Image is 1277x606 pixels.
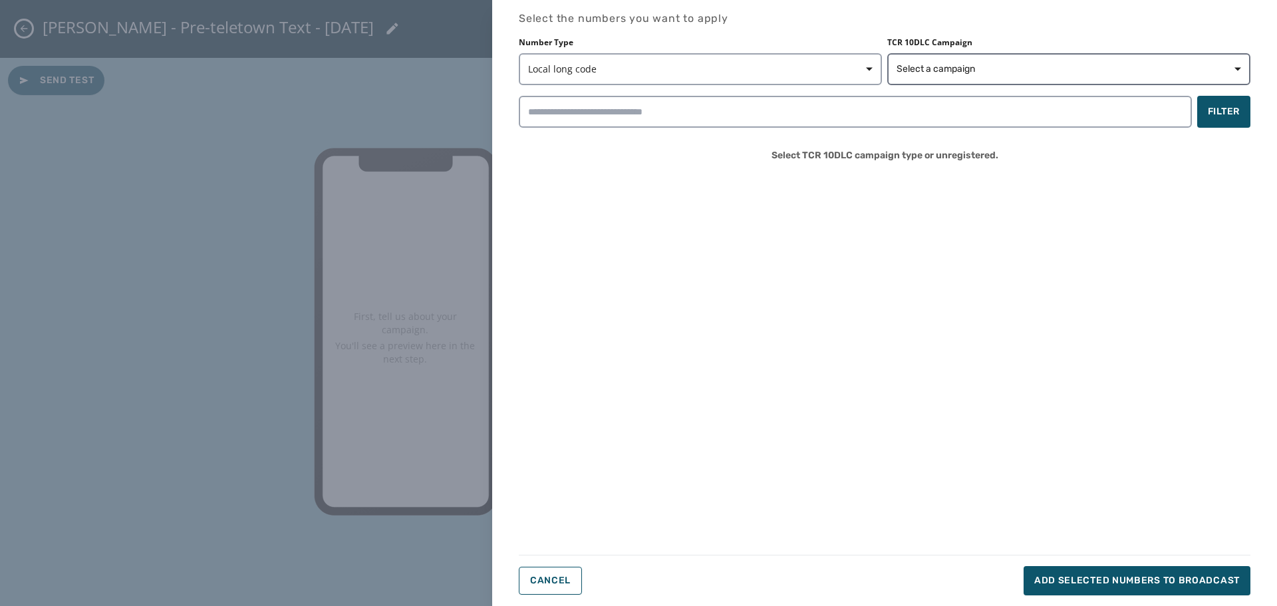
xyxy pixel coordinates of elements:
label: Number Type [519,37,882,48]
span: Filter [1208,105,1240,118]
button: Select a campaign [887,53,1250,85]
span: Local long code [528,63,873,76]
h4: Select the numbers you want to apply [519,11,1250,27]
button: Cancel [519,567,582,595]
span: Select TCR 10DLC campaign type or unregistered. [772,138,998,173]
label: TCR 10DLC Campaign [887,37,1250,48]
span: Select a campaign [897,63,975,76]
span: Add selected numbers to broadcast [1034,574,1240,587]
span: Cancel [530,575,571,586]
button: Local long code [519,53,882,85]
button: Filter [1197,96,1250,128]
button: Add selected numbers to broadcast [1024,566,1250,595]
